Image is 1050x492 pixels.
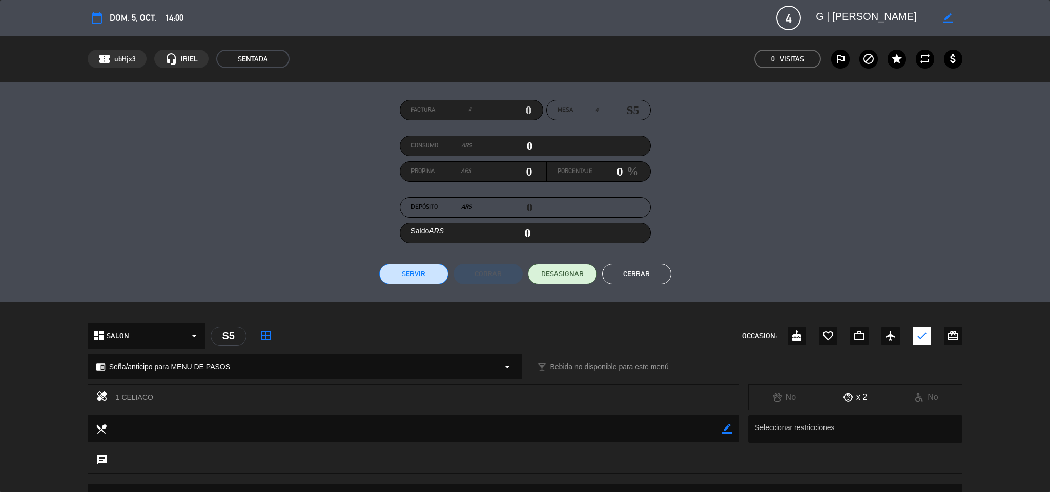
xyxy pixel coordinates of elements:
[181,53,198,65] span: IRIEL
[776,6,801,30] span: 4
[602,264,671,284] button: Cerrar
[595,105,599,115] em: #
[461,141,472,151] em: ARS
[95,423,107,434] i: local_dining
[742,330,777,342] span: OCCASION:
[468,105,471,115] em: #
[820,391,891,404] div: x 2
[749,391,820,404] div: No
[116,390,731,404] div: 1 CELIACO
[771,53,775,65] span: 0
[862,53,875,65] i: block
[472,138,533,154] input: 0
[93,330,105,342] i: dashboard
[822,330,834,342] i: favorite_border
[411,105,471,115] label: Factura
[722,424,732,434] i: border_color
[471,164,532,179] input: 0
[411,141,472,151] label: Consumo
[165,53,177,65] i: headset_mic
[165,11,183,25] span: 14:00
[211,327,246,346] div: S5
[216,50,290,68] span: SENTADA
[891,391,962,404] div: No
[528,264,597,284] button: DESASIGNAR
[599,102,640,118] input: number
[461,202,472,212] em: ARS
[260,330,272,342] i: border_all
[461,166,471,177] em: ARS
[109,361,230,373] span: Seña/anticipo para MENU DE PASOS
[429,227,444,235] em: ARS
[537,362,547,372] i: local_bar
[411,202,472,212] label: Depósito
[96,390,108,404] i: healing
[91,12,103,24] i: calendar_today
[884,330,897,342] i: airplanemode_active
[592,164,623,179] input: 0
[501,360,513,373] i: arrow_drop_down
[916,330,928,342] i: check
[411,166,472,177] label: Propina
[471,102,532,118] input: 0
[550,361,669,373] span: Bebida no disponible para este menú
[188,330,200,342] i: arrow_drop_down
[114,53,136,65] span: ubHjx3
[96,362,106,372] i: chrome_reader_mode
[891,53,903,65] i: star
[88,9,106,27] button: calendar_today
[107,330,129,342] span: SALON
[541,269,584,280] span: DESASIGNAR
[943,13,953,23] i: border_color
[780,53,804,65] em: Visitas
[853,330,866,342] i: work_outline
[834,53,847,65] i: outlined_flag
[791,330,803,342] i: cake
[558,105,573,115] span: Mesa
[558,166,592,177] label: Porcentaje
[947,330,959,342] i: card_giftcard
[919,53,931,65] i: repeat
[411,225,444,237] label: Saldo
[623,161,639,181] em: %
[98,53,111,65] span: confirmation_number
[96,454,108,468] i: chat
[947,53,959,65] i: attach_money
[379,264,448,284] button: Servir
[454,264,523,284] button: Cobrar
[110,11,156,25] span: dom. 5, oct.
